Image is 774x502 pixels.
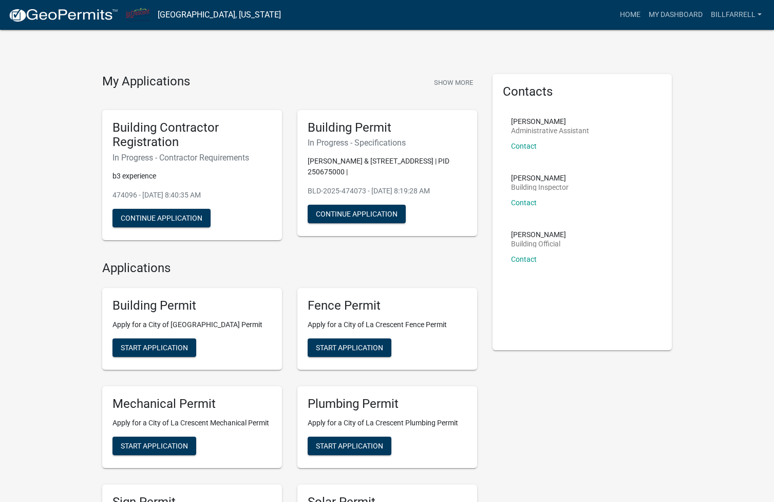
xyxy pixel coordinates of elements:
p: Apply for a City of [GEOGRAPHIC_DATA] Permit [112,319,272,330]
p: BLD-2025-474073 - [DATE] 8:19:28 AM [308,186,467,196]
p: [PERSON_NAME] & [STREET_ADDRESS] | PID 250675000 | [308,156,467,177]
a: Contact [511,142,537,150]
h5: Fence Permit [308,298,467,313]
button: Show More [430,74,477,91]
h4: My Applications [102,74,190,89]
button: Continue Application [112,209,211,227]
p: Administrative Assistant [511,127,589,134]
a: Home [616,5,645,25]
h5: Plumbing Permit [308,397,467,411]
p: Apply for a City of La Crescent Fence Permit [308,319,467,330]
p: [PERSON_NAME] [511,174,569,182]
span: Start Application [121,441,188,450]
h5: Building Permit [308,120,467,135]
h6: In Progress - Specifications [308,138,467,148]
h4: Applications [102,261,477,276]
button: Start Application [112,338,196,357]
span: Start Application [121,343,188,351]
h6: In Progress - Contractor Requirements [112,153,272,163]
h5: Contacts [503,84,662,99]
a: Contact [511,199,537,207]
p: [PERSON_NAME] [511,118,589,125]
a: billfarrell [707,5,766,25]
span: Start Application [316,441,383,450]
img: City of La Crescent, Minnesota [126,8,149,22]
h5: Building Permit [112,298,272,313]
span: Start Application [316,343,383,351]
button: Continue Application [308,205,406,223]
p: Building Official [511,240,566,247]
button: Start Application [112,437,196,455]
h5: Building Contractor Registration [112,120,272,150]
h5: Mechanical Permit [112,397,272,411]
a: [GEOGRAPHIC_DATA], [US_STATE] [158,6,281,24]
p: b3 experience [112,171,272,182]
a: Contact [511,255,537,263]
a: My Dashboard [645,5,707,25]
p: Apply for a City of La Crescent Plumbing Permit [308,418,467,428]
p: 474096 - [DATE] 8:40:35 AM [112,190,272,201]
p: Apply for a City of La Crescent Mechanical Permit [112,418,272,428]
button: Start Application [308,338,391,357]
p: Building Inspector [511,184,569,191]
p: [PERSON_NAME] [511,231,566,238]
button: Start Application [308,437,391,455]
